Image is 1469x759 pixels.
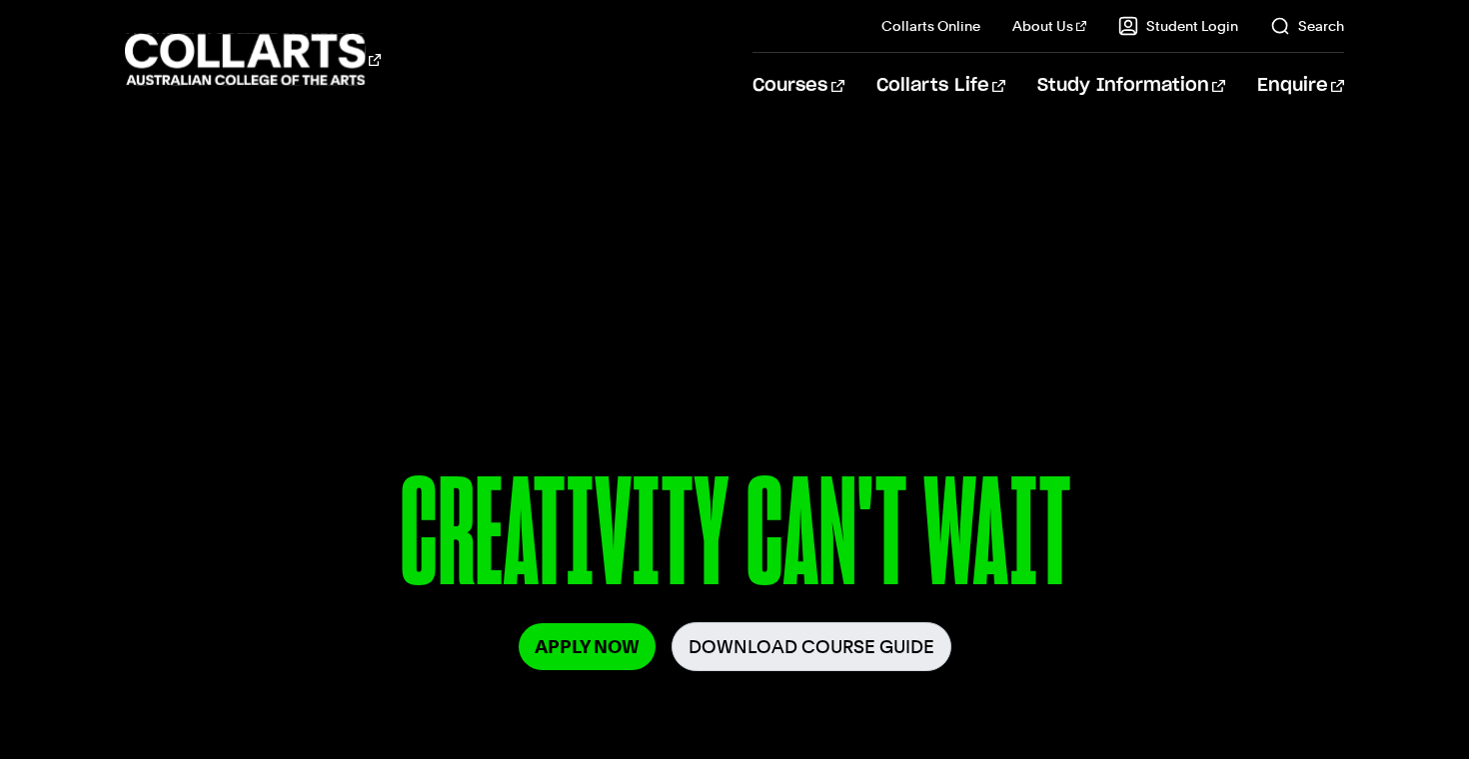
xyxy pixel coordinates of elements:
a: About Us [1012,16,1086,36]
a: Download Course Guide [672,622,951,671]
a: Study Information [1037,53,1225,119]
p: CREATIVITY CAN'T WAIT [140,457,1329,622]
a: Collarts Life [876,53,1005,119]
a: Enquire [1257,53,1344,119]
div: Go to homepage [125,31,381,88]
a: Courses [752,53,843,119]
a: Search [1270,16,1344,36]
a: Collarts Online [881,16,980,36]
a: Student Login [1118,16,1238,36]
a: Apply Now [519,623,656,670]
